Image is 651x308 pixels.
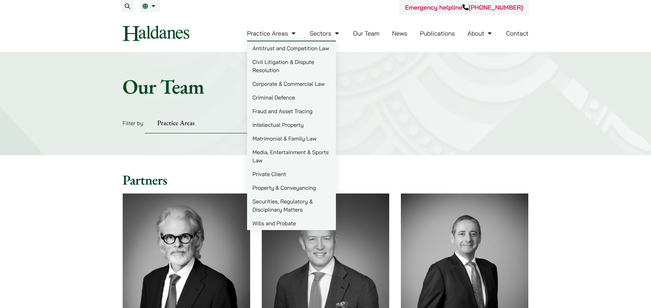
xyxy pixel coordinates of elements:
a: Practice Areas [247,29,297,37]
a: News [392,29,407,37]
a: Wills and Probate [247,216,336,230]
a: Emergency helpline[PHONE_NUMBER] [405,3,523,11]
a: EN [143,3,157,9]
a: Sectors [310,29,340,37]
a: Media, Entertainment & Sports Law [247,145,336,167]
a: Corporate & Commercial Law [247,77,336,91]
a: Securities, Regulatory & Disciplinary Matters [247,195,336,216]
a: Contact [506,29,529,37]
h1: Our Team [123,74,529,99]
a: Publications [420,29,455,37]
label: Filter by [123,120,144,126]
a: Matrimonial & Family Law [247,132,336,145]
a: Intellectual Property [247,118,336,132]
a: Fraud and Asset Tracing [247,104,336,118]
a: Private Client [247,167,336,181]
h2: Partners [123,172,529,188]
a: Antitrust and Competition Law [247,41,336,55]
img: Logo of Haldanes [123,26,189,41]
a: About [467,29,493,37]
a: Criminal Defence [247,91,336,104]
a: Civil Litigation & Dispute Resolution [247,55,336,77]
a: Our Team [353,29,379,37]
a: Property & Conveyancing [247,181,336,195]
